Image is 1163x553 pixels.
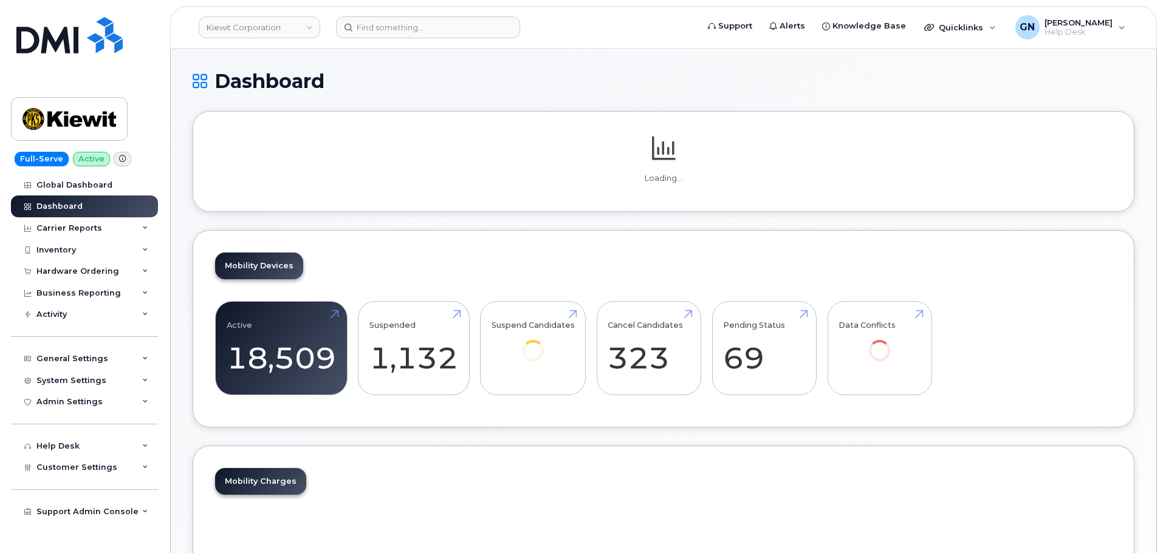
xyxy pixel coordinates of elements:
[839,308,921,378] a: Data Conflicts
[723,308,805,388] a: Pending Status 69
[369,308,458,388] a: Suspended 1,132
[492,308,575,378] a: Suspend Candidates
[227,308,336,388] a: Active 18,509
[193,70,1134,92] h1: Dashboard
[215,253,303,279] a: Mobility Devices
[215,173,1112,184] p: Loading...
[215,468,306,495] a: Mobility Charges
[608,308,690,388] a: Cancel Candidates 323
